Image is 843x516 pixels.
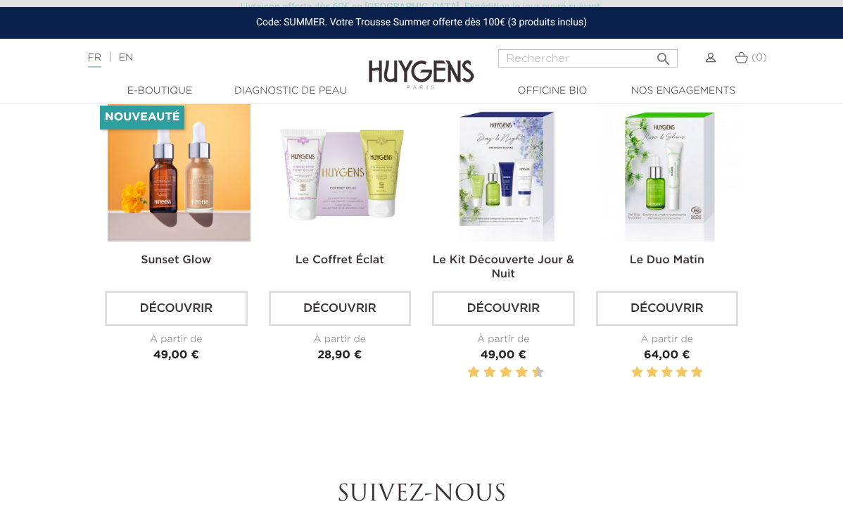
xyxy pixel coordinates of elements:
[105,332,248,347] div: À partir de
[644,350,690,361] span: 64,00 €
[655,46,672,63] i: 
[651,45,676,64] button: 
[432,291,575,326] a: Découvrir
[296,255,384,266] a: Le Coffret Éclat
[529,364,531,382] label: 9
[269,332,412,347] div: À partir de
[94,482,749,508] h2: Suivez-nous
[676,364,687,382] label: 4
[534,364,541,382] label: 10
[513,364,515,382] label: 7
[631,364,642,382] label: 1
[81,49,341,66] div: |
[498,49,678,68] input: Rechercher
[88,53,101,68] a: FR
[272,99,414,241] img: Le Coffret éclat
[630,255,704,266] a: Le Duo Matin
[481,350,526,361] span: 49,00 €
[691,364,702,382] label: 5
[141,255,211,266] a: Sunset Glow
[481,364,483,382] label: 3
[752,53,767,63] span: (0)
[596,332,739,347] div: À partir de
[487,84,618,99] a: Officine Bio
[94,84,225,99] a: E-Boutique
[486,364,493,382] label: 4
[100,106,184,130] li: Nouveauté
[435,99,578,241] img: Le Kit Découverte Jour & Nuit
[502,364,509,382] label: 6
[119,53,133,63] a: EN
[369,37,474,92] img: Huygens
[317,350,362,361] span: 28,90 €
[225,84,356,99] a: Diagnostic de peau
[108,99,251,241] img: Sunset glow- un teint éclatant
[465,364,467,382] label: 1
[596,291,739,326] a: Découvrir
[153,350,199,361] span: 49,00 €
[519,364,526,382] label: 8
[618,84,749,99] a: Nos engagements
[599,99,742,241] img: Le duo concombre
[497,364,499,382] label: 5
[105,291,248,326] a: Découvrir
[433,255,574,280] a: Le Kit Découverte Jour & Nuit
[432,332,575,347] div: À partir de
[646,364,657,382] label: 2
[470,364,477,382] label: 2
[661,364,673,382] label: 3
[269,291,412,326] a: Découvrir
